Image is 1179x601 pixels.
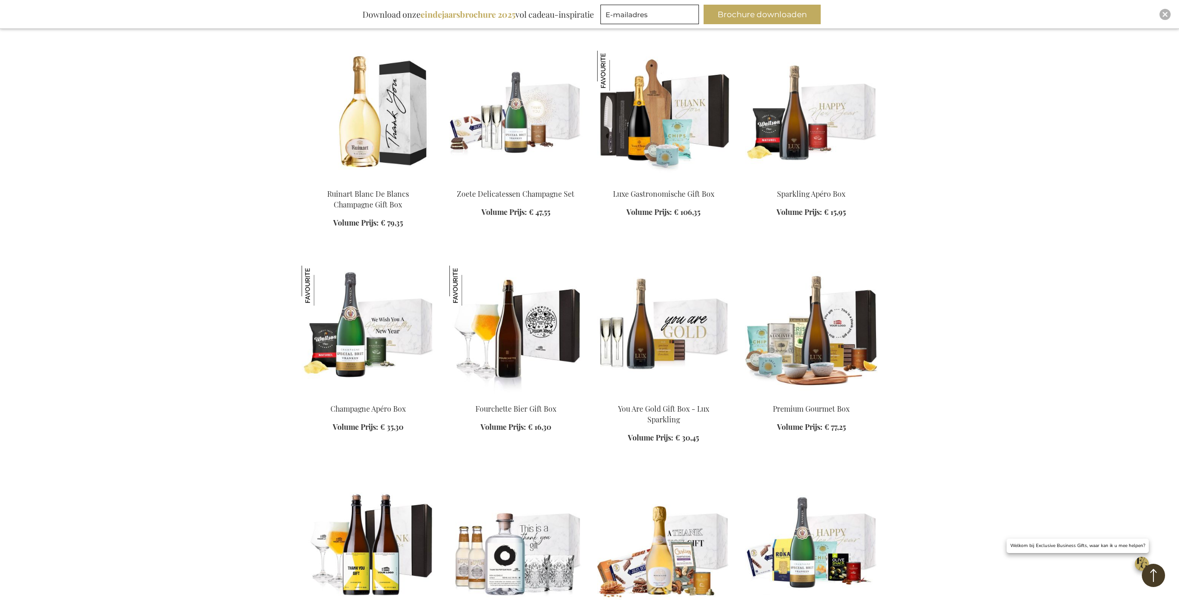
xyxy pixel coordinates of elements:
[457,189,574,199] a: Zoete Delicatessen Champagne Set
[302,392,435,401] a: Champagne Apéro Box Champagne Apéro Box
[777,422,823,432] span: Volume Prijs:
[597,51,637,91] img: Luxe Gastronomische Gift Box
[333,218,403,228] a: Volume Prijs: € 79,35
[380,422,403,432] span: € 35,30
[481,422,551,433] a: Volume Prijs: € 16,30
[302,51,435,181] img: Ruinart Blanc De Blancs Champagne Gift Box
[704,5,821,24] button: Brochure downloaden
[626,207,700,218] a: Volume Prijs: € 106,35
[302,266,342,306] img: Champagne Apéro Box
[600,5,699,24] input: E-mailadres
[330,404,406,414] a: Champagne Apéro Box
[773,404,850,414] a: Premium Gourmet Box
[421,9,515,20] b: eindejaarsbrochure 2025
[618,404,709,424] a: You Are Gold Gift Box - Lux Sparkling
[1159,9,1171,20] div: Close
[626,207,672,217] span: Volume Prijs:
[824,422,846,432] span: € 77,25
[529,207,550,217] span: € 47,55
[481,422,526,432] span: Volume Prijs:
[597,266,730,396] img: You Are Gold Gift Box - Lux Sparkling
[333,422,403,433] a: Volume Prijs: € 35,30
[1162,12,1168,17] img: Close
[824,207,846,217] span: € 15,95
[449,392,582,401] a: Fourchette Beer Gift Box Fourchette Bier Gift Box
[777,207,822,217] span: Volume Prijs:
[777,207,846,218] a: Volume Prijs: € 15,95
[745,51,878,181] img: Sparkling Apero Box
[628,433,699,443] a: Volume Prijs: € 30,45
[358,5,598,24] div: Download onze vol cadeau-inspiratie
[597,51,730,181] img: Luxury Culinary Gift Box
[449,177,582,186] a: Sweet Delights Champagne Set
[449,266,582,396] img: Fourchette Beer Gift Box
[381,218,403,227] span: € 79,35
[674,207,700,217] span: € 106,35
[302,266,435,396] img: Champagne Apéro Box
[597,392,730,401] a: You Are Gold Gift Box - Lux Sparkling
[528,422,551,432] span: € 16,30
[597,177,730,186] a: Luxury Culinary Gift Box Luxe Gastronomische Gift Box
[613,189,714,199] a: Luxe Gastronomische Gift Box
[449,51,582,181] img: Sweet Delights Champagne Set
[777,422,846,433] a: Volume Prijs: € 77,25
[481,207,527,217] span: Volume Prijs:
[745,266,878,396] img: Premium Gourmet Box
[600,5,702,27] form: marketing offers and promotions
[745,177,878,186] a: Sparkling Apero Box
[449,266,489,306] img: Fourchette Bier Gift Box
[777,189,845,199] a: Sparkling Apéro Box
[302,177,435,186] a: Ruinart Blanc De Blancs Champagne Gift Box
[745,392,878,401] a: Premium Gourmet Box
[333,218,379,227] span: Volume Prijs:
[628,433,673,442] span: Volume Prijs:
[675,433,699,442] span: € 30,45
[333,422,378,432] span: Volume Prijs:
[475,404,556,414] a: Fourchette Bier Gift Box
[327,189,409,209] a: Ruinart Blanc De Blancs Champagne Gift Box
[481,207,550,218] a: Volume Prijs: € 47,55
